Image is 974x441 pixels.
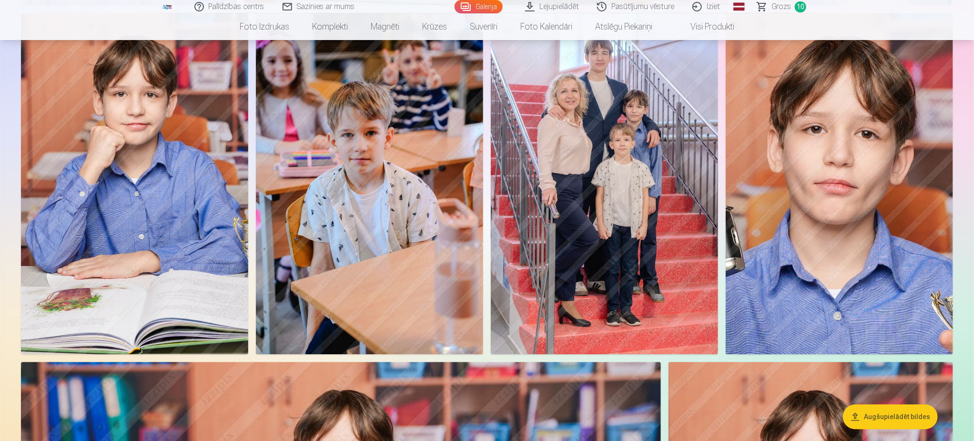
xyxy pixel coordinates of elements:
a: Krūzes [411,13,458,40]
button: Augšupielādēt bildes [843,405,938,430]
a: Visi produkti [664,13,746,40]
a: Komplekti [301,13,359,40]
img: /fa1 [162,4,172,10]
a: Foto izdrukas [228,13,301,40]
a: Magnēti [359,13,411,40]
a: Atslēgu piekariņi [584,13,664,40]
a: Foto kalendāri [509,13,584,40]
span: Grozs [771,1,791,12]
a: Suvenīri [458,13,509,40]
span: 10 [795,1,806,12]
